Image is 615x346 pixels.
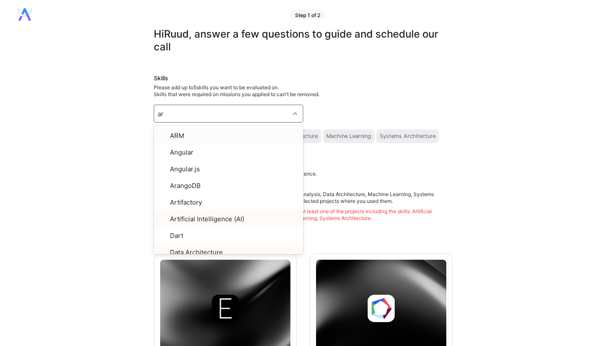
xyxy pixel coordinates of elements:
div: Please select projects that best represent your skills and experience. Be prepared to discuss the... [154,170,453,222]
div: Angular.js [159,164,298,174]
div: Skills [154,74,453,82]
div: Dart [159,231,298,241]
span: Skills that were required on missions you applied to can't be removed. [154,91,319,97]
div: Artificial Intelligence (AI) [159,214,298,224]
div: Data Architecture [159,248,298,258]
i: icon Chevron [293,111,297,116]
div: Please add up to 5 skills you want to be evaluated on. [154,84,453,98]
div: Angular [159,148,298,158]
div: ARM [159,131,298,141]
div: Hi Ruud , answer a few questions to guide and schedule our call [154,28,453,53]
div: Please make sure that at least two projects are selected, with at least one of the projects inclu... [154,208,453,222]
div: Artifactory [159,198,298,208]
div: Machine Learning [326,133,371,140]
div: Systems Architecture [380,133,436,140]
div: Step 1 of 2 [290,9,325,20]
div: ArangoDB [159,181,298,191]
